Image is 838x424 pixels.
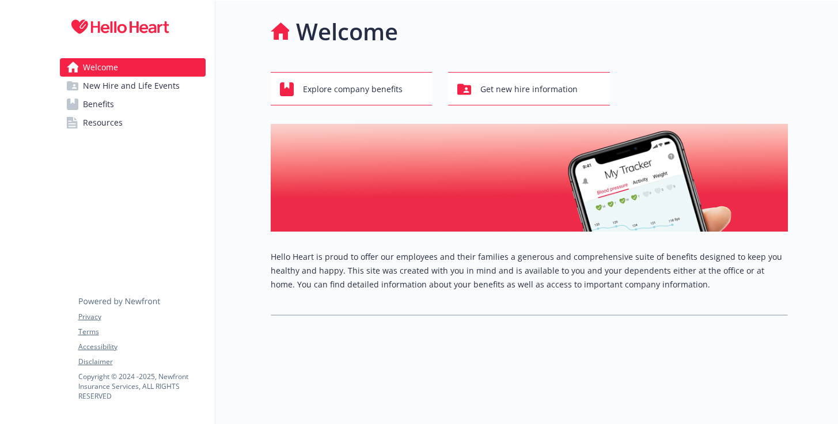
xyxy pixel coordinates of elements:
[83,95,114,113] span: Benefits
[83,77,180,95] span: New Hire and Life Events
[78,342,205,352] a: Accessibility
[78,327,205,337] a: Terms
[78,312,205,322] a: Privacy
[303,78,403,100] span: Explore company benefits
[296,14,398,49] h1: Welcome
[271,72,433,105] button: Explore company benefits
[480,78,578,100] span: Get new hire information
[271,250,788,291] p: Hello Heart is proud to offer our employees and their families a generous and comprehensive suite...
[83,58,118,77] span: Welcome
[60,77,206,95] a: New Hire and Life Events
[448,72,610,105] button: Get new hire information
[60,113,206,132] a: Resources
[83,113,123,132] span: Resources
[60,95,206,113] a: Benefits
[78,372,205,401] p: Copyright © 2024 - 2025 , Newfront Insurance Services, ALL RIGHTS RESERVED
[60,58,206,77] a: Welcome
[78,357,205,367] a: Disclaimer
[271,124,788,232] img: overview page banner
